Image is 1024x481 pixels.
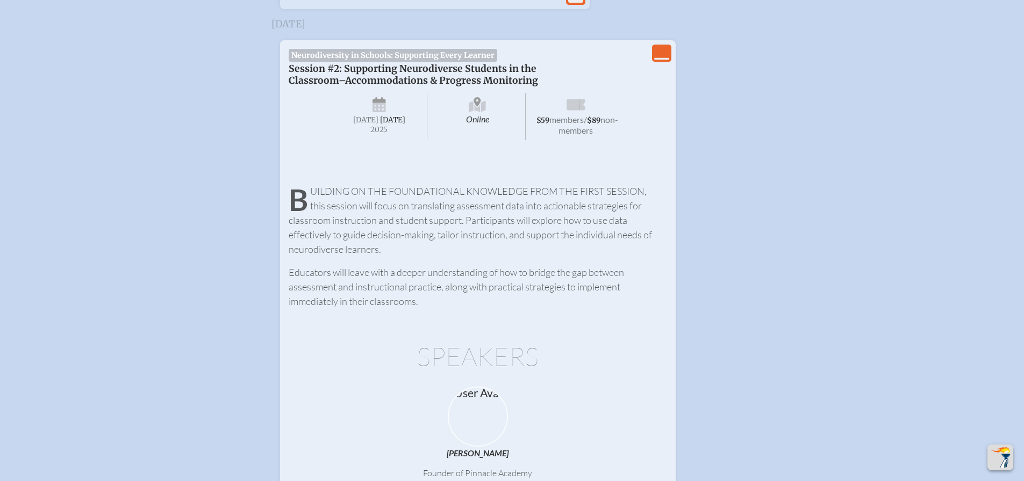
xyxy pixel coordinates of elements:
span: $89 [587,116,600,125]
span: / [584,114,587,125]
span: 2025 [340,126,419,134]
span: $59 [536,116,549,125]
span: Session #2: Supporting Neurodiverse Students in the Classroom–Accommodations & Progress Monitoring [289,63,538,86]
span: [DATE] [380,115,405,125]
p: Building on the foundational knowledge from the first session, this session will focus on transla... [289,184,667,257]
span: Neurodiversity in Schools: Supporting Every Learner [289,49,498,62]
span: [PERSON_NAME] [447,448,509,458]
p: Educators will leave with a deeper understanding of how to bridge the gap between assessment and ... [289,265,667,309]
button: Scroll Top [987,444,1013,470]
span: [DATE] [353,115,378,125]
h1: Speakers [289,344,667,369]
h3: [DATE] [271,19,753,30]
img: To the top [990,447,1011,468]
span: non-members [558,114,618,135]
span: Founder of Pinnacle Academy [423,468,532,478]
span: members [549,114,584,125]
span: Online [429,93,526,140]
